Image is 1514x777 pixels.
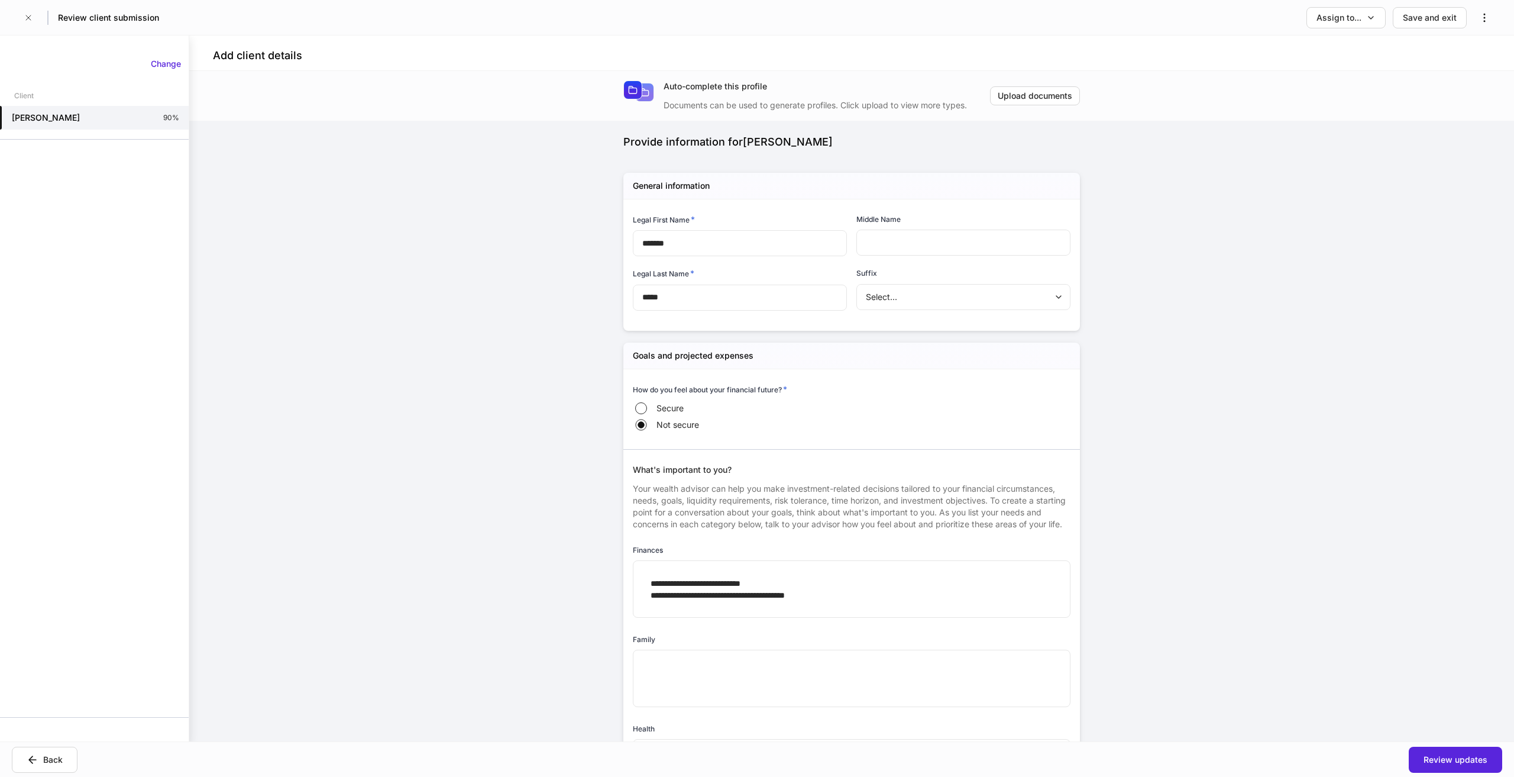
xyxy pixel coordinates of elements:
h6: How do you feel about your financial future? [633,383,787,395]
h6: Family [633,634,655,645]
p: 90% [163,113,179,122]
button: Upload documents [990,86,1080,105]
div: Select... [856,284,1070,310]
h6: Legal Last Name [633,267,694,279]
div: What's important to you? [633,464,1070,476]
h6: Middle Name [856,214,901,225]
h4: Add client details [213,49,302,63]
div: Review updates [1424,754,1487,766]
div: Back [43,754,63,766]
h6: Suffix [856,267,877,279]
h5: Review client submission [58,12,159,24]
h5: [PERSON_NAME] [12,112,80,124]
button: Assign to... [1306,7,1386,28]
div: Assign to... [1316,12,1361,24]
span: Not secure [656,419,699,431]
h6: Legal First Name [633,214,695,225]
div: Client [14,85,34,106]
button: Back [12,747,77,773]
div: Provide information for [PERSON_NAME] [623,135,1080,149]
button: Review updates [1409,747,1502,773]
div: Change [151,58,181,70]
button: Save and exit [1393,7,1467,28]
div: Save and exit [1403,12,1457,24]
h6: Finances [633,544,663,556]
h5: Goals and projected expenses [633,350,753,362]
button: Change [143,54,189,73]
span: Your wealth advisor can help you make investment-related decisions tailored to your financial cir... [633,483,1066,529]
div: Auto-complete this profile [664,80,990,92]
h5: General information [633,180,710,192]
h6: Health [633,723,655,734]
div: Upload documents [998,90,1072,102]
span: Secure [656,402,684,414]
div: Documents can be used to generate profiles. Click upload to view more types. [664,92,990,111]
